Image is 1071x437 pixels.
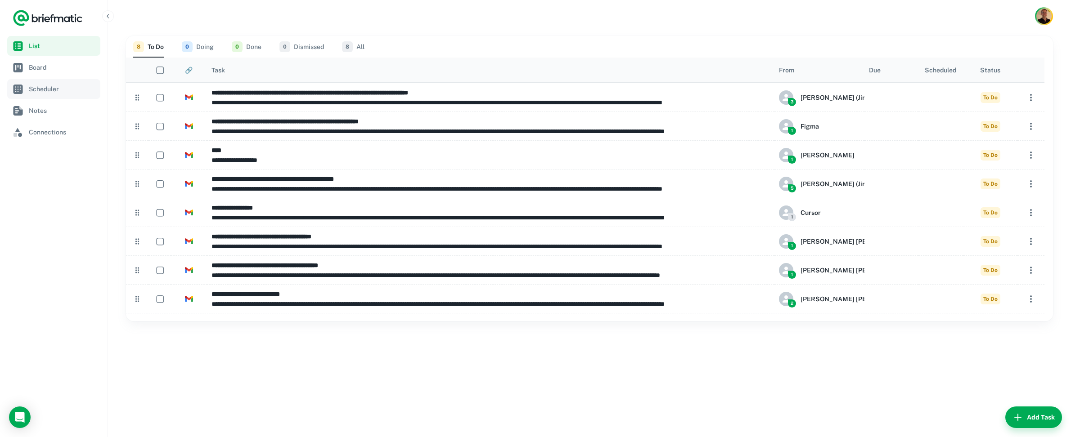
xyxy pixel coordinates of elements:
[182,36,214,58] button: Doing
[981,121,1000,132] span: To Do
[342,36,364,58] button: All
[801,208,821,218] h6: Cursor
[279,41,290,52] span: 0
[779,90,871,105] div: Karl Chaffey (Jira)
[29,84,97,94] span: Scheduler
[788,299,796,308] span: 2
[133,41,144,52] span: 8
[801,179,871,189] h6: [PERSON_NAME] (Jira)
[869,67,881,74] div: Due
[801,121,819,131] h6: Figma
[185,295,193,303] img: https://app.briefmatic.com/assets/integrations/gmail.png
[1036,9,1052,24] img: Mauricio Peirone
[29,127,97,137] span: Connections
[7,79,100,99] a: Scheduler
[7,122,100,142] a: Connections
[981,236,1000,247] span: To Do
[779,292,926,306] div: Robert Mark (Jira)
[342,41,353,52] span: 8
[232,41,243,52] span: 0
[801,236,926,246] h6: [PERSON_NAME] [PERSON_NAME] (Jira)
[981,265,1000,276] span: To Do
[133,36,164,58] button: To Do
[29,106,97,116] span: Notes
[185,94,193,102] img: https://app.briefmatic.com/assets/integrations/gmail.png
[981,150,1000,161] span: To Do
[185,151,193,159] img: https://app.briefmatic.com/assets/integrations/gmail.png
[279,36,324,58] button: Dismissed
[779,67,794,74] div: From
[925,67,956,74] div: Scheduled
[801,265,926,275] h6: [PERSON_NAME] [PERSON_NAME] (Jira)
[981,294,1000,304] span: To Do
[788,184,796,192] span: 5
[779,205,821,220] div: Cursor
[779,234,926,249] div: Robert Mark (Jira)
[779,177,871,191] div: Karl Chaffey (Jira)
[7,58,100,77] a: Board
[185,209,193,217] img: https://app.briefmatic.com/assets/integrations/gmail.png
[788,213,796,221] span: 1
[779,119,819,134] div: Figma
[1035,7,1053,25] button: Account button
[788,127,796,135] span: 1
[185,122,193,130] img: https://app.briefmatic.com/assets/integrations/gmail.png
[788,98,796,106] span: 3
[7,101,100,120] a: Notes
[788,242,796,250] span: 1
[185,266,193,274] img: https://app.briefmatic.com/assets/integrations/gmail.png
[13,9,83,27] a: Logo
[211,67,225,74] div: Task
[9,406,31,428] div: Load Chat
[801,93,871,103] h6: [PERSON_NAME] (Jira)
[185,67,193,74] div: 🔗
[981,178,1000,189] span: To Do
[185,237,193,245] img: https://app.briefmatic.com/assets/integrations/gmail.png
[29,62,97,72] span: Board
[1005,406,1062,428] button: Add Task
[980,67,1000,74] div: Status
[981,92,1000,103] span: To Do
[801,150,855,160] h6: [PERSON_NAME]
[779,148,855,162] div: Mauricio Peirone
[779,263,926,277] div: Robert Mark (Jira)
[185,180,193,188] img: https://app.briefmatic.com/assets/integrations/gmail.png
[801,294,926,304] h6: [PERSON_NAME] [PERSON_NAME] (Jira)
[29,41,97,51] span: List
[232,36,261,58] button: Done
[788,156,796,164] span: 1
[7,36,100,56] a: List
[788,271,796,279] span: 1
[981,207,1000,218] span: To Do
[182,41,193,52] span: 0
